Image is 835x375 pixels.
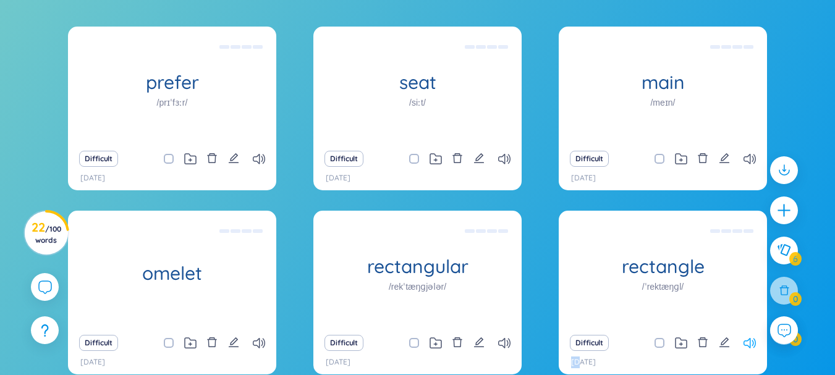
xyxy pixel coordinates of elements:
h3: 22 [32,222,61,245]
span: plus [776,203,792,218]
button: delete [452,334,463,352]
button: delete [452,150,463,167]
p: [DATE] [326,172,350,184]
button: edit [228,150,239,167]
button: delete [206,334,218,352]
span: delete [697,337,708,348]
span: edit [719,153,730,164]
button: Difficult [570,151,609,167]
h1: main [559,72,767,93]
span: edit [228,337,239,348]
span: delete [206,337,218,348]
p: [DATE] [571,172,596,184]
h1: /ˈrektæŋɡl/ [642,280,684,293]
button: edit [473,150,485,167]
button: edit [228,334,239,352]
span: edit [719,337,730,348]
span: delete [206,153,218,164]
p: [DATE] [80,172,105,184]
button: edit [719,150,730,167]
span: delete [452,337,463,348]
button: Difficult [79,335,118,351]
span: delete [697,153,708,164]
button: delete [697,150,708,167]
p: [DATE] [80,356,105,368]
span: delete [452,153,463,164]
button: Difficult [324,151,363,167]
p: [DATE] [571,356,596,368]
h1: rectangular [313,256,522,277]
span: / 100 words [35,224,61,245]
h1: /rekˈtæŋɡjələr/ [389,280,446,293]
p: [DATE] [326,356,350,368]
h1: prefer [68,72,276,93]
button: Difficult [324,335,363,351]
h1: /prɪˈfɜːr/ [157,96,188,109]
button: Difficult [79,151,118,167]
span: edit [473,337,485,348]
button: edit [473,334,485,352]
button: edit [719,334,730,352]
h1: /meɪn/ [650,96,675,109]
span: edit [228,153,239,164]
h1: /siːt/ [409,96,426,109]
button: delete [206,150,218,167]
button: Difficult [570,335,609,351]
span: edit [473,153,485,164]
h1: rectangle [559,256,767,277]
h1: seat [313,72,522,93]
h1: omelet [68,263,276,284]
button: delete [697,334,708,352]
